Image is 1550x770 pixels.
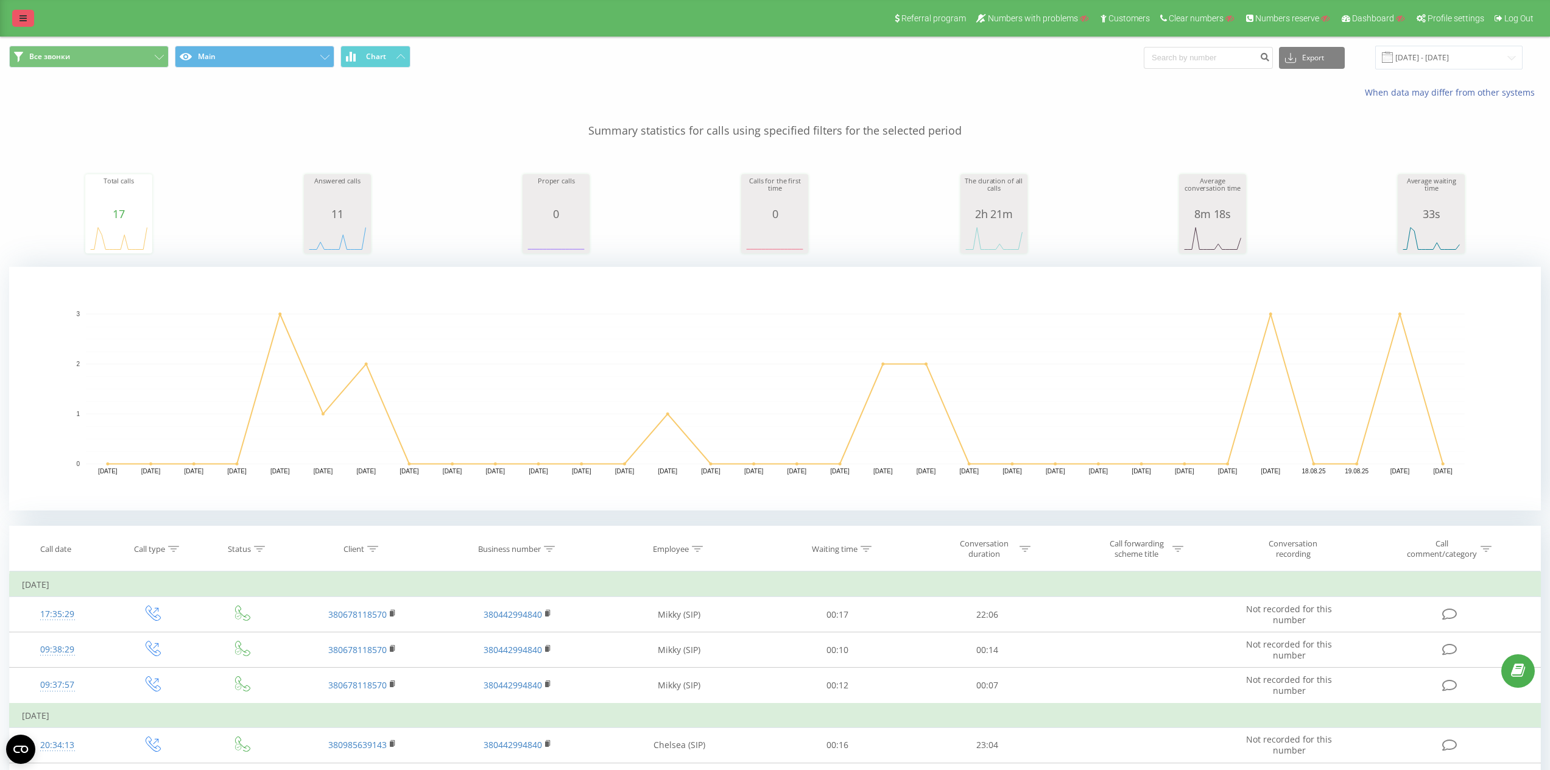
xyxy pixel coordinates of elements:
[270,468,290,475] text: [DATE]
[9,46,169,68] button: Все звонки
[526,208,587,220] div: 0
[873,468,893,475] text: [DATE]
[328,739,387,751] a: 380985639143
[22,673,93,697] div: 09:37:57
[22,602,93,626] div: 17:35:29
[1046,468,1065,475] text: [DATE]
[88,220,149,256] svg: A chart.
[1246,603,1332,626] span: Not recorded for this number
[1504,13,1534,23] span: Log Out
[763,727,912,763] td: 00:16
[1401,220,1462,256] svg: A chart.
[912,668,1062,704] td: 00:07
[478,544,541,554] div: Business number
[596,632,763,668] td: Mikky (SIP)
[912,632,1062,668] td: 00:14
[6,735,35,764] button: Open CMP widget
[917,468,936,475] text: [DATE]
[88,208,149,220] div: 17
[963,177,1024,208] div: The duration of all calls
[307,220,368,256] svg: A chart.
[356,468,376,475] text: [DATE]
[1302,468,1326,475] text: 18.08.25
[227,468,247,475] text: [DATE]
[328,679,387,691] a: 380678118570
[484,739,542,751] a: 380442994840
[1182,208,1243,220] div: 8m 18s
[658,468,677,475] text: [DATE]
[912,727,1062,763] td: 23:04
[830,468,850,475] text: [DATE]
[1433,468,1453,475] text: [DATE]
[443,468,462,475] text: [DATE]
[40,544,71,554] div: Call date
[963,220,1024,256] svg: A chart.
[596,597,763,632] td: Mikky (SIP)
[787,468,807,475] text: [DATE]
[134,544,165,554] div: Call type
[1365,87,1541,98] a: When data may differ from other systems
[901,13,966,23] span: Referral program
[484,609,542,620] a: 380442994840
[701,468,720,475] text: [DATE]
[1352,13,1394,23] span: Dashboard
[615,468,635,475] text: [DATE]
[307,177,368,208] div: Answered calls
[1182,220,1243,256] svg: A chart.
[912,597,1062,632] td: 22:06
[812,544,858,554] div: Waiting time
[763,632,912,668] td: 00:10
[400,468,419,475] text: [DATE]
[1246,733,1332,756] span: Not recorded for this number
[959,468,979,475] text: [DATE]
[744,208,805,220] div: 0
[1104,539,1169,559] div: Call forwarding scheme title
[963,208,1024,220] div: 2h 21m
[307,208,368,220] div: 11
[526,220,587,256] svg: A chart.
[98,468,118,475] text: [DATE]
[1175,468,1194,475] text: [DATE]
[340,46,410,68] button: Chart
[529,468,548,475] text: [DATE]
[1002,468,1022,475] text: [DATE]
[1182,177,1243,208] div: Average conversation time
[1345,468,1369,475] text: 19.08.25
[185,468,204,475] text: [DATE]
[1390,468,1410,475] text: [DATE]
[1261,468,1281,475] text: [DATE]
[1401,177,1462,208] div: Average waiting time
[343,544,364,554] div: Client
[76,311,80,317] text: 3
[596,727,763,763] td: Chelsea (SIP)
[484,644,542,655] a: 380442994840
[76,461,80,467] text: 0
[141,468,161,475] text: [DATE]
[228,544,251,554] div: Status
[1253,539,1333,559] div: Conversation recording
[653,544,689,554] div: Employee
[1169,13,1224,23] span: Clear numbers
[484,679,542,691] a: 380442994840
[763,597,912,632] td: 00:17
[744,220,805,256] svg: A chart.
[1279,47,1345,69] button: Export
[526,177,587,208] div: Proper calls
[76,361,80,367] text: 2
[10,704,1541,728] td: [DATE]
[328,644,387,655] a: 380678118570
[175,46,334,68] button: Main
[1089,468,1108,475] text: [DATE]
[1108,13,1150,23] span: Customers
[1218,468,1238,475] text: [DATE]
[1246,674,1332,696] span: Not recorded for this number
[486,468,506,475] text: [DATE]
[1401,208,1462,220] div: 33s
[596,668,763,704] td: Mikky (SIP)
